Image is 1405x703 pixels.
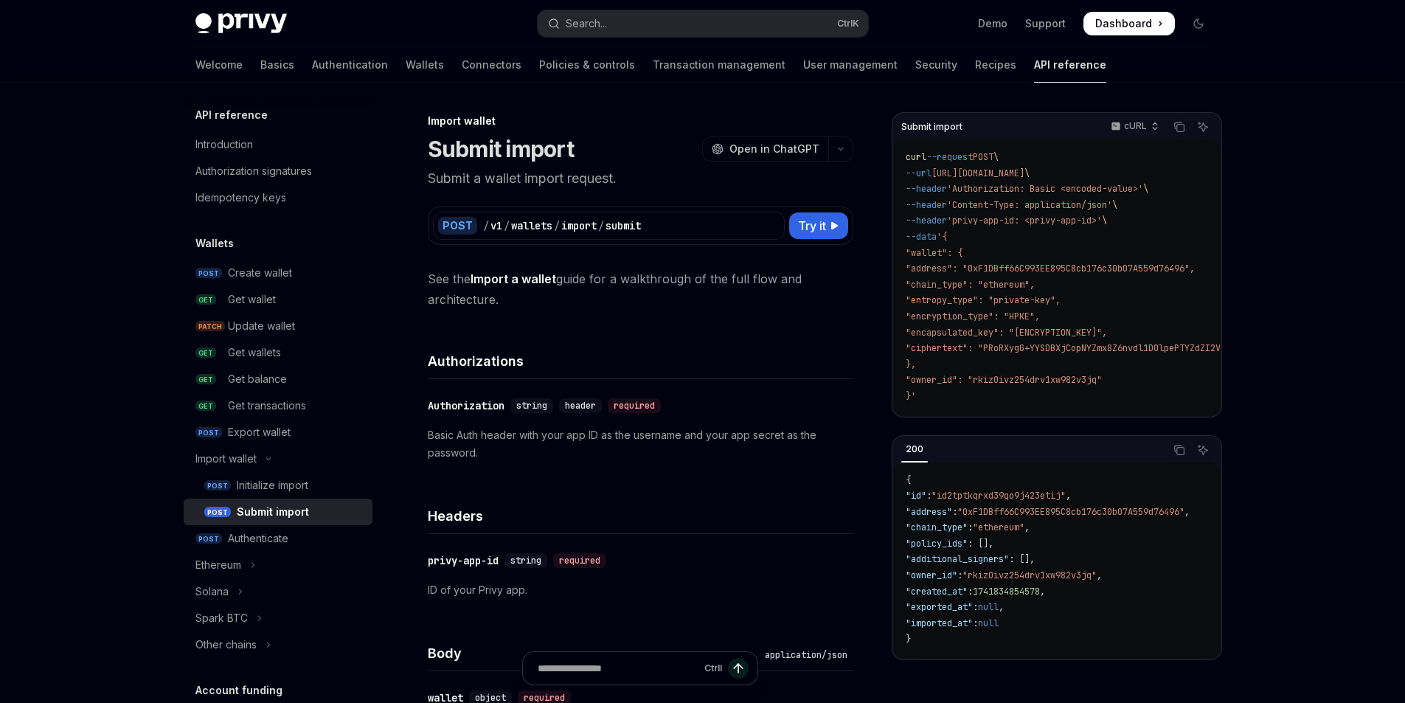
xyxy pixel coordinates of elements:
div: / [598,218,604,233]
input: Ask a question... [538,652,698,685]
span: "wallet": { [906,247,962,259]
a: POSTAuthenticate [184,525,372,552]
a: Welcome [195,47,243,83]
p: Basic Auth header with your app ID as the username and your app secret as the password. [428,426,853,462]
span: , [1024,522,1030,533]
span: See the guide for a walkthrough of the full flow and architecture. [428,269,853,310]
img: dark logo [195,13,287,34]
a: Support [1025,16,1066,31]
span: GET [195,374,216,385]
span: null [978,617,999,629]
span: --url [906,167,932,179]
span: "encapsulated_key": "[ENCRYPTION_KEY]", [906,327,1107,339]
button: Send message [728,658,749,679]
span: "additional_signers" [906,553,1009,565]
span: , [1097,569,1102,581]
a: API reference [1034,47,1106,83]
div: / [504,218,510,233]
span: 'Authorization: Basic <encoded-value>' [947,183,1143,195]
button: Open in ChatGPT [702,136,828,162]
span: POST [195,533,222,544]
span: } [906,633,911,645]
button: Toggle Other chains section [184,631,372,658]
span: : [926,490,932,502]
a: Import a wallet [471,271,556,287]
p: cURL [1124,120,1147,132]
button: Ask AI [1193,117,1213,136]
span: "0xF1DBff66C993EE895C8cb176c30b07A559d76496" [957,506,1184,518]
span: \ [1112,199,1117,211]
span: 'Content-Type: application/json' [947,199,1112,211]
a: Authorization signatures [184,158,372,184]
div: Authorization [428,398,504,413]
span: GET [195,347,216,359]
span: --request [926,151,973,163]
p: Submit a wallet import request. [428,168,853,189]
span: POST [195,268,222,279]
span: }, [906,359,916,370]
span: curl [906,151,926,163]
div: Import wallet [428,114,853,128]
h4: Authorizations [428,351,853,371]
div: Other chains [195,636,257,654]
a: User management [803,47,898,83]
div: required [608,398,661,413]
button: Toggle Solana section [184,578,372,605]
span: "chain_type": "ethereum", [906,279,1035,291]
span: , [1184,506,1190,518]
span: null [978,601,999,613]
div: Export wallet [228,423,291,441]
span: \ [1024,167,1030,179]
span: string [516,400,547,412]
div: Authorization signatures [195,162,312,180]
div: Idempotency keys [195,189,286,207]
div: 200 [901,440,928,458]
div: privy-app-id [428,553,499,568]
span: Submit import [901,121,962,133]
a: Connectors [462,47,521,83]
span: Dashboard [1095,16,1152,31]
span: "imported_at" [906,617,973,629]
span: : [952,506,957,518]
div: submit [606,218,641,233]
span: }' [906,390,916,402]
h5: Account funding [195,682,282,699]
span: Try it [798,217,826,235]
div: Update wallet [228,317,295,335]
span: PATCH [195,321,225,332]
span: [URL][DOMAIN_NAME] [932,167,1024,179]
a: POSTCreate wallet [184,260,372,286]
button: Try it [789,212,848,239]
span: GET [195,401,216,412]
span: "encryption_type": "HPKE", [906,311,1040,322]
span: , [1066,490,1071,502]
button: Toggle Spark BTC section [184,605,372,631]
div: Get wallet [228,291,276,308]
span: "address": "0xF1DBff66C993EE895C8cb176c30b07A559d76496", [906,263,1195,274]
span: "ethereum" [973,522,1024,533]
div: Ethereum [195,556,241,574]
button: Ask AI [1193,440,1213,460]
button: Toggle dark mode [1187,12,1210,35]
h5: Wallets [195,235,234,252]
a: POSTSubmit import [184,499,372,525]
a: Wallets [406,47,444,83]
div: Import wallet [195,450,257,468]
div: application/json [759,648,853,662]
div: Spark BTC [195,609,248,627]
span: GET [195,294,216,305]
a: Introduction [184,131,372,158]
a: Authentication [312,47,388,83]
h4: Body [428,643,759,663]
div: POST [438,217,477,235]
div: Submit import [237,503,309,521]
button: Open search [538,10,868,37]
span: --header [906,183,947,195]
span: POST [973,151,993,163]
div: Get transactions [228,397,306,415]
span: string [510,555,541,567]
div: Create wallet [228,264,292,282]
div: wallets [511,218,552,233]
span: \ [993,151,999,163]
button: Toggle Ethereum section [184,552,372,578]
